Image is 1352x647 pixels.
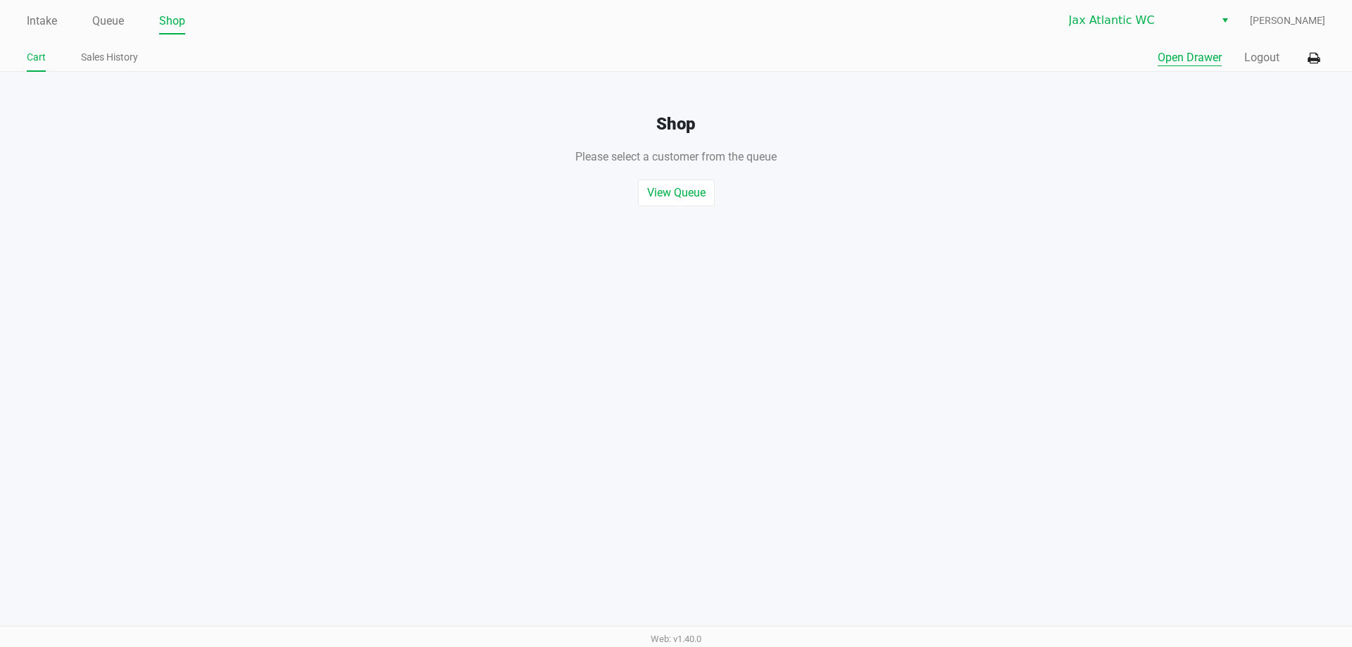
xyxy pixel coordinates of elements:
[159,11,185,31] a: Shop
[27,11,57,31] a: Intake
[92,11,124,31] a: Queue
[575,150,777,163] span: Please select a customer from the queue
[1069,12,1206,29] span: Jax Atlantic WC
[81,49,138,66] a: Sales History
[651,634,701,644] span: Web: v1.40.0
[1244,49,1279,66] button: Logout
[638,180,715,206] button: View Queue
[1158,49,1222,66] button: Open Drawer
[27,49,46,66] a: Cart
[1250,13,1325,28] span: [PERSON_NAME]
[1215,8,1235,33] button: Select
